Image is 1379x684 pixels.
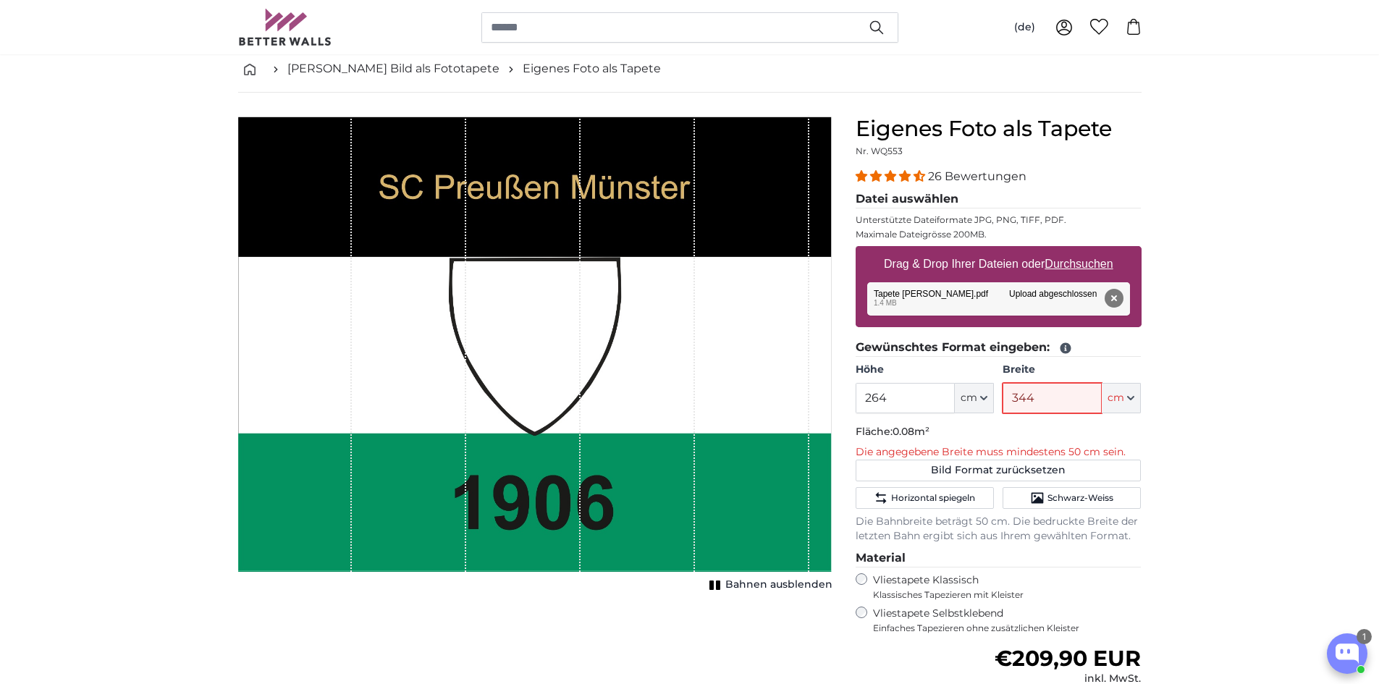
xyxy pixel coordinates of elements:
[856,425,1142,439] p: Fläche:
[955,383,994,413] button: cm
[856,460,1142,481] button: Bild Format zurücksetzen
[523,60,661,77] a: Eigenes Foto als Tapete
[856,145,903,156] span: Nr. WQ553
[1327,633,1367,674] button: Open chatbox
[1003,14,1047,41] button: (de)
[995,645,1141,672] span: €209,90 EUR
[1045,258,1113,270] u: Durchsuchen
[856,214,1142,226] p: Unterstützte Dateiformate JPG, PNG, TIFF, PDF.
[893,425,929,438] span: 0.08m²
[856,363,994,377] label: Höhe
[287,60,499,77] a: [PERSON_NAME] Bild als Fototapete
[856,169,928,183] span: 4.54 stars
[856,116,1142,142] h1: Eigenes Foto als Tapete
[238,9,332,46] img: Betterwalls
[873,589,1129,601] span: Klassisches Tapezieren mit Kleister
[856,515,1142,544] p: Die Bahnbreite beträgt 50 cm. Die bedruckte Breite der letzten Bahn ergibt sich aus Ihrem gewählt...
[873,607,1142,634] label: Vliestapete Selbstklebend
[961,391,977,405] span: cm
[873,573,1129,601] label: Vliestapete Klassisch
[856,190,1142,208] legend: Datei auswählen
[1003,363,1141,377] label: Breite
[1102,383,1141,413] button: cm
[856,445,1142,460] p: Die angegebene Breite muss mindestens 50 cm sein.
[705,575,832,595] button: Bahnen ausblenden
[238,116,832,595] div: 1 of 1
[878,250,1119,279] label: Drag & Drop Ihrer Dateien oder
[873,622,1142,634] span: Einfaches Tapezieren ohne zusätzlichen Kleister
[1108,391,1124,405] span: cm
[725,578,832,592] span: Bahnen ausblenden
[1003,487,1141,509] button: Schwarz-Weiss
[928,169,1026,183] span: 26 Bewertungen
[856,487,994,509] button: Horizontal spiegeln
[856,549,1142,567] legend: Material
[856,339,1142,357] legend: Gewünschtes Format eingeben:
[1047,492,1113,504] span: Schwarz-Weiss
[238,46,1142,93] nav: breadcrumbs
[891,492,975,504] span: Horizontal spiegeln
[1357,629,1372,644] div: 1
[856,229,1142,240] p: Maximale Dateigrösse 200MB.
